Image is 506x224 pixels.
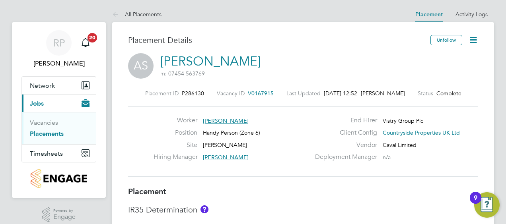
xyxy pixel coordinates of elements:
[418,90,433,97] label: Status
[182,90,204,97] span: P286130
[455,11,488,18] a: Activity Logs
[145,90,179,97] label: Placement ID
[310,129,377,137] label: Client Config
[31,169,87,188] img: countryside-properties-logo-retina.png
[430,35,462,45] button: Unfollow
[324,90,361,97] span: [DATE] 12:52 -
[21,59,96,68] span: Rob Pollard
[383,141,416,149] span: Caval Limited
[154,129,197,137] label: Position
[128,187,166,196] b: Placement
[361,90,405,97] span: [PERSON_NAME]
[53,214,76,220] span: Engage
[21,30,96,68] a: RP[PERSON_NAME]
[154,153,197,161] label: Hiring Manager
[30,150,63,157] span: Timesheets
[310,153,377,161] label: Deployment Manager
[128,35,424,45] h3: Placement Details
[310,116,377,125] label: End Hirer
[474,198,477,208] div: 9
[383,117,423,124] span: Vistry Group Plc
[12,22,106,198] nav: Main navigation
[42,207,76,222] a: Powered byEngage
[203,129,260,136] span: Handy Person (Zone 6)
[217,90,245,97] label: Vacancy ID
[53,207,76,214] span: Powered by
[160,54,261,69] a: [PERSON_NAME]
[78,30,93,56] a: 20
[22,77,96,94] button: Network
[160,70,205,77] span: m: 07454 563769
[203,154,249,161] span: [PERSON_NAME]
[30,100,44,107] span: Jobs
[30,130,64,137] a: Placements
[128,53,154,79] span: AS
[286,90,321,97] label: Last Updated
[203,141,247,149] span: [PERSON_NAME]
[415,11,443,18] a: Placement
[53,38,65,48] span: RP
[203,117,249,124] span: [PERSON_NAME]
[154,141,197,149] label: Site
[248,90,274,97] span: V0167915
[22,145,96,162] button: Timesheets
[22,112,96,144] div: Jobs
[310,141,377,149] label: Vendor
[21,169,96,188] a: Go to home page
[22,95,96,112] button: Jobs
[383,129,460,136] span: Countryside Properties UK Ltd
[200,205,208,213] button: About IR35
[474,192,500,218] button: Open Resource Center, 9 new notifications
[436,90,461,97] span: Complete
[128,205,478,215] h3: IR35 Determination
[30,82,55,89] span: Network
[30,119,58,126] a: Vacancies
[112,11,162,18] a: All Placements
[154,116,197,125] label: Worker
[383,154,391,161] span: n/a
[88,33,97,42] span: 20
